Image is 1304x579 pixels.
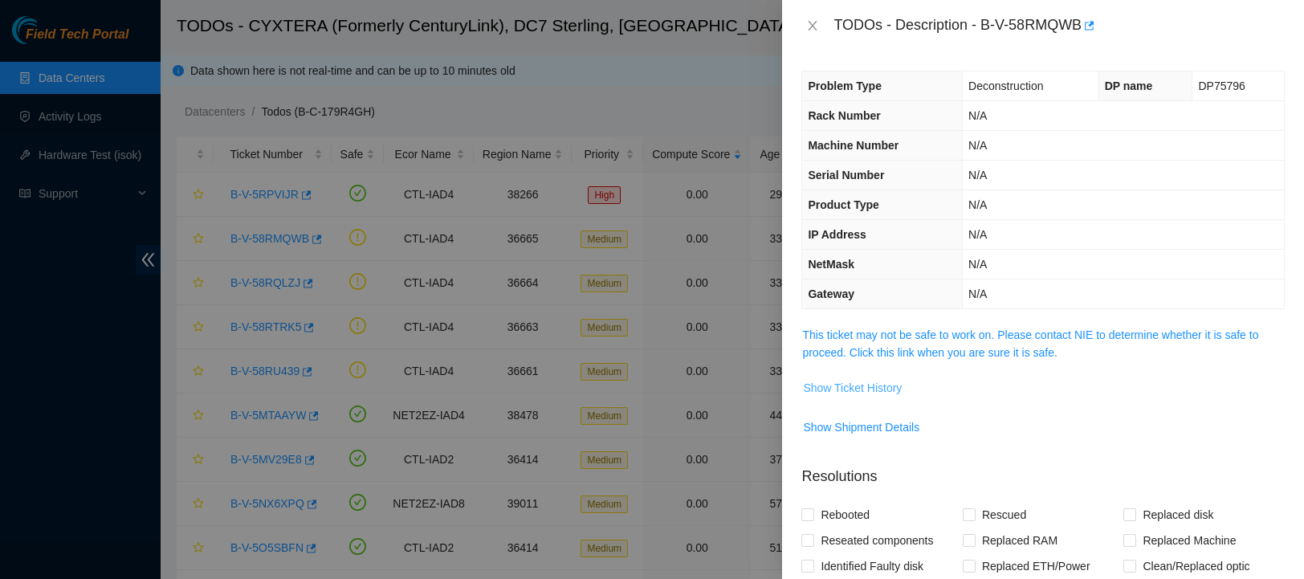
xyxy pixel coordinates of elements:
[1136,528,1242,553] span: Replaced Machine
[976,528,1064,553] span: Replaced RAM
[803,379,902,397] span: Show Ticket History
[808,198,878,211] span: Product Type
[806,19,819,32] span: close
[808,169,884,181] span: Serial Number
[1198,80,1245,92] span: DP75796
[808,287,854,300] span: Gateway
[1105,80,1153,92] span: DP name
[803,418,919,436] span: Show Shipment Details
[833,13,1285,39] div: TODOs - Description - B-V-58RMQWB
[968,139,987,152] span: N/A
[968,198,987,211] span: N/A
[968,169,987,181] span: N/A
[1136,553,1256,579] span: Clean/Replaced optic
[808,228,866,241] span: IP Address
[968,228,987,241] span: N/A
[808,109,880,122] span: Rack Number
[801,18,824,34] button: Close
[968,109,987,122] span: N/A
[808,80,882,92] span: Problem Type
[814,502,876,528] span: Rebooted
[802,328,1258,359] a: This ticket may not be safe to work on. Please contact NIE to determine whether it is safe to pro...
[801,453,1285,487] p: Resolutions
[968,287,987,300] span: N/A
[814,528,939,553] span: Reseated components
[808,258,854,271] span: NetMask
[808,139,899,152] span: Machine Number
[968,258,987,271] span: N/A
[802,375,903,401] button: Show Ticket History
[1136,502,1220,528] span: Replaced disk
[968,80,1043,92] span: Deconstruction
[814,553,930,579] span: Identified Faulty disk
[802,414,920,440] button: Show Shipment Details
[976,502,1033,528] span: Rescued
